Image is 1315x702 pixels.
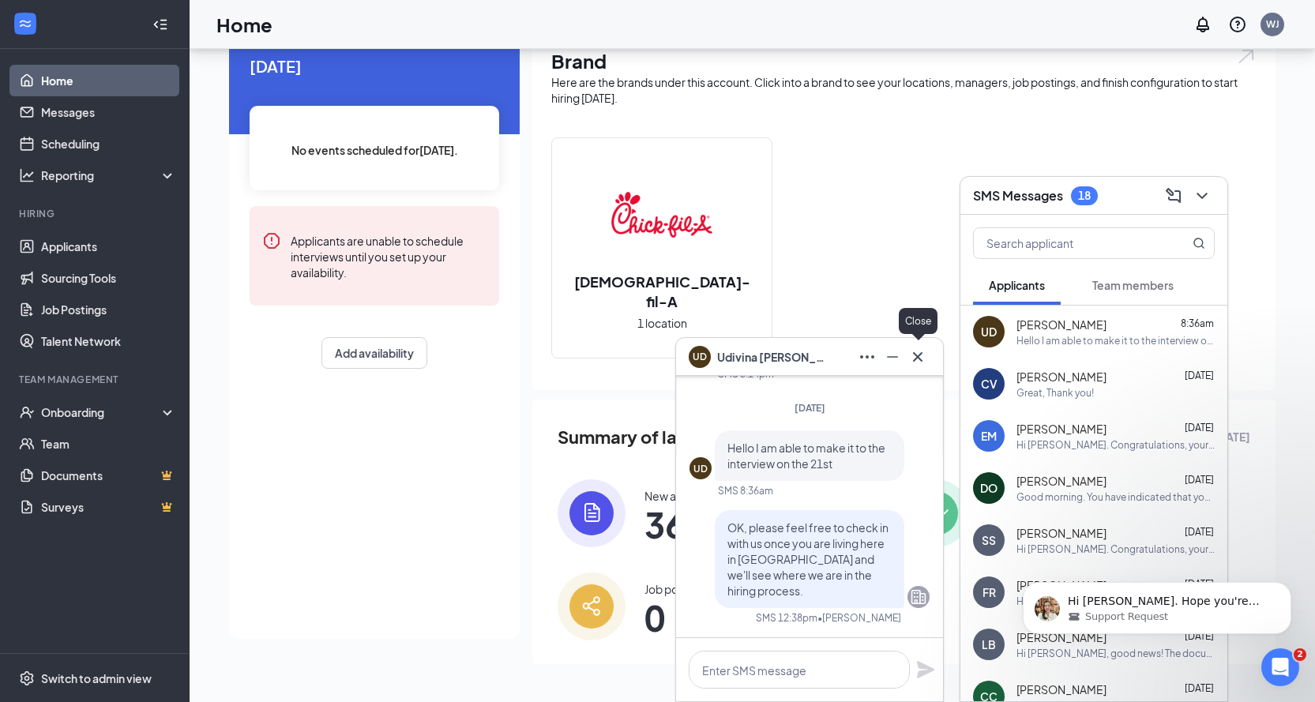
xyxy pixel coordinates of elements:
a: Team [41,428,176,460]
h3: SMS Messages [973,187,1063,205]
span: [PERSON_NAME] [1016,369,1106,385]
svg: Ellipses [858,347,877,366]
img: Chick-fil-A [611,164,712,265]
svg: Settings [19,670,35,685]
div: Applicants are unable to schedule interviews until you set up your availability. [291,231,487,280]
svg: Company [909,588,928,606]
div: 18 [1078,189,1091,202]
div: Good morning. You have indicated that you have worked in another [DEMOGRAPHIC_DATA]-fil-A for at ... [1016,490,1215,504]
span: Udivina [PERSON_NAME] [717,348,828,366]
button: Minimize [880,344,905,370]
a: Sourcing Tools [41,262,176,294]
span: Summary of last week [558,423,742,451]
img: icon [558,479,626,547]
div: Close [899,308,937,334]
span: [DATE] [250,54,499,78]
span: [PERSON_NAME] [1016,525,1106,541]
h1: Home [216,11,272,38]
div: LB [982,636,996,652]
span: [DATE] [1185,474,1214,486]
span: Team members [1092,278,1174,292]
div: Great, Thank you! [1016,386,1094,400]
span: Support Request [86,61,169,75]
button: ComposeMessage [1161,183,1186,208]
a: Job Postings [41,294,176,325]
div: SMS 12:38pm [756,611,817,625]
iframe: Intercom notifications message [999,549,1315,659]
div: Team Management [19,373,173,386]
div: Hi [PERSON_NAME]. Congratulations, your meeting with [DEMOGRAPHIC_DATA]-fil-A for Team Member at ... [1016,542,1215,556]
img: icon [558,572,626,640]
div: EM [981,428,997,444]
svg: ChevronDown [1193,186,1212,205]
a: Messages [41,96,176,128]
div: Hi [PERSON_NAME]. Congratulations, your meeting with [DEMOGRAPHIC_DATA]-fil-A for Team Member at ... [1016,438,1215,452]
svg: ComposeMessage [1164,186,1183,205]
h1: Brand [551,47,1257,74]
span: [DATE] [795,402,825,414]
a: Scheduling [41,128,176,160]
svg: Cross [908,347,927,366]
div: Switch to admin view [41,670,152,685]
span: [PERSON_NAME] [1016,473,1106,489]
span: [PERSON_NAME] [1016,317,1106,332]
span: 0 [644,603,749,632]
div: SS [982,532,996,548]
div: FR [982,584,996,600]
iframe: Intercom live chat [1261,648,1299,686]
div: Here are the brands under this account. Click into a brand to see your locations, managers, job p... [551,74,1257,106]
div: Job postings posted [644,581,749,597]
input: Search applicant [974,228,1161,258]
svg: Collapse [152,16,168,32]
svg: WorkstreamLogo [17,16,33,32]
span: Hi [PERSON_NAME]. Hope you're doing great. Just keeping you updated. I haven't received an update... [69,46,272,184]
div: CV [981,376,998,392]
span: 2 [1294,648,1306,661]
svg: Error [262,231,281,250]
div: DO [980,480,998,496]
h2: [DEMOGRAPHIC_DATA]-fil-A [552,272,772,311]
div: SMS 8:36am [718,484,773,497]
svg: QuestionInfo [1228,15,1247,34]
span: [PERSON_NAME] [1016,681,1106,697]
span: 36 [644,510,733,539]
span: OK, please feel free to check in with us once you are living here in [GEOGRAPHIC_DATA] and we'll ... [727,520,889,598]
div: UD [981,324,997,340]
div: WJ [1266,17,1279,31]
svg: Analysis [19,167,35,183]
span: 8:36am [1181,317,1214,329]
span: 1 location [637,314,687,332]
svg: Plane [916,660,935,679]
span: Hello I am able to make it to the interview on the 21st [727,441,885,471]
img: open.6027fd2a22e1237b5b06.svg [1236,47,1257,66]
svg: UserCheck [19,404,35,420]
div: Hello I am able to make it to the interview on the 21st [1016,334,1215,347]
button: Cross [905,344,930,370]
span: • [PERSON_NAME] [817,611,901,625]
a: Home [41,65,176,96]
a: Applicants [41,231,176,262]
svg: MagnifyingGlass [1193,237,1205,250]
span: [DATE] [1185,370,1214,381]
span: [PERSON_NAME] [1016,421,1106,437]
span: No events scheduled for [DATE] . [291,141,458,159]
svg: Notifications [1193,15,1212,34]
span: [DATE] [1185,682,1214,694]
div: New applications [644,488,733,504]
div: Hiring [19,207,173,220]
button: Ellipses [855,344,880,370]
button: ChevronDown [1189,183,1215,208]
span: Applicants [989,278,1045,292]
svg: Minimize [883,347,902,366]
a: SurveysCrown [41,491,176,523]
a: DocumentsCrown [41,460,176,491]
div: Onboarding [41,404,163,420]
a: Talent Network [41,325,176,357]
span: [DATE] [1185,526,1214,538]
div: Reporting [41,167,177,183]
button: Add availability [321,337,427,369]
span: [DATE] [1185,422,1214,434]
